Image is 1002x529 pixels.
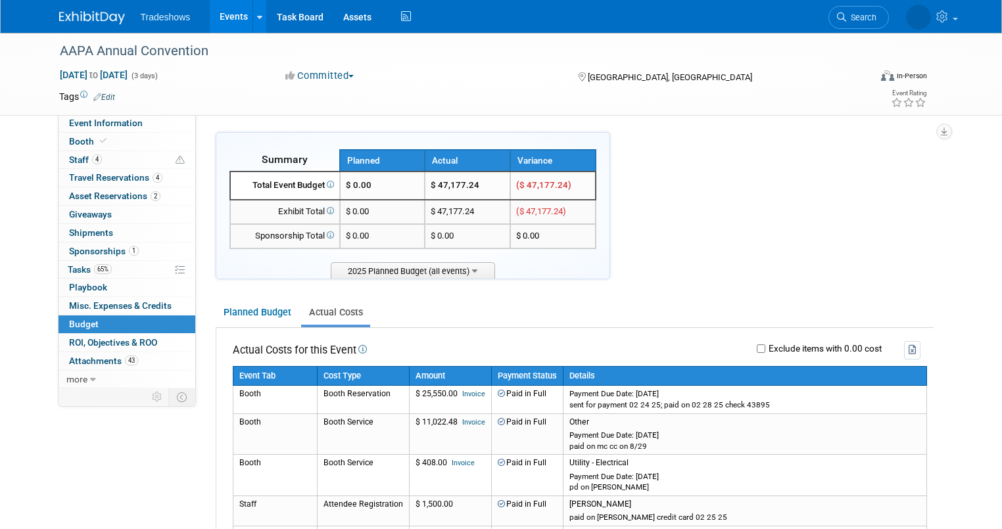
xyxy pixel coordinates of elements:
[233,455,317,496] td: Booth
[69,282,107,292] span: Playbook
[491,455,563,496] td: Paid in Full
[146,388,169,405] td: Personalize Event Tab Strip
[59,261,195,279] a: Tasks65%
[176,154,185,166] span: Potential Scheduling Conflict -- at least one attendee is tagged in another overlapping event.
[66,374,87,384] span: more
[569,430,920,440] div: Payment Due Date: [DATE]
[130,72,158,80] span: (3 days)
[799,68,927,88] div: Event Format
[55,39,853,63] div: AAPA Annual Convention
[69,154,102,165] span: Staff
[262,153,308,166] span: Summary
[569,513,920,522] div: paid on [PERSON_NAME] credit card 02 25 25
[92,154,102,164] span: 4
[425,172,510,200] td: $ 47,177.24
[563,455,926,496] td: Utility - Electrical
[100,137,107,145] i: Booth reservation complete
[216,300,298,325] a: Planned Budget
[59,352,195,370] a: Attachments43
[409,413,491,455] td: $ 11,022.48
[491,386,563,413] td: Paid in Full
[828,6,889,29] a: Search
[233,341,367,359] td: Actual Costs for this Event
[236,230,334,242] div: Sponsorship Total
[462,390,485,398] a: Invoice
[168,388,195,405] td: Toggle Event Tabs
[59,206,195,223] a: Giveaways
[68,264,112,275] span: Tasks
[891,90,926,97] div: Event Rating
[765,344,882,354] label: Exclude items with 0.00 cost
[491,366,563,386] th: Payment Status
[69,300,172,311] span: Misc. Expenses & Credits
[563,366,926,386] th: Details
[510,150,596,172] th: Variance
[317,366,409,386] th: Cost Type
[233,495,317,526] td: Staff
[281,69,359,83] button: Committed
[569,442,920,451] div: paid on mc cc on 8/29
[409,386,491,413] td: $ 25,550.00
[69,209,112,219] span: Giveaways
[317,413,409,455] td: Booth Service
[69,227,113,238] span: Shipments
[59,224,195,242] a: Shipments
[301,300,370,325] a: Actual Costs
[59,279,195,296] a: Playbook
[69,136,109,147] span: Booth
[69,172,162,183] span: Travel Reservations
[236,179,334,192] div: Total Event Budget
[59,69,128,81] span: [DATE] [DATE]
[59,133,195,150] a: Booth
[129,246,139,256] span: 1
[409,455,491,496] td: $ 408.00
[569,472,920,482] div: Payment Due Date: [DATE]
[516,231,539,241] span: $ 0.00
[491,495,563,526] td: Paid in Full
[69,191,160,201] span: Asset Reservations
[236,206,334,218] div: Exhibit Total
[452,459,475,467] a: Invoice
[846,12,876,22] span: Search
[59,151,195,169] a: Staff4
[409,366,491,386] th: Amount
[141,12,191,22] span: Tradeshows
[69,356,138,366] span: Attachments
[233,366,317,386] th: Event Tab
[569,400,920,410] div: sent for payment 02 24 25; paid on 02 28 25 check 43895
[59,371,195,388] a: more
[151,191,160,201] span: 2
[69,246,139,256] span: Sponsorships
[425,150,510,172] th: Actual
[409,495,491,526] td: $ 1,500.00
[896,71,927,81] div: In-Person
[59,169,195,187] a: Travel Reservations4
[340,150,425,172] th: Planned
[59,114,195,132] a: Event Information
[94,264,112,274] span: 65%
[563,495,926,526] td: [PERSON_NAME]
[125,356,138,365] span: 43
[569,482,920,492] div: pd on [PERSON_NAME]
[87,70,100,80] span: to
[59,334,195,352] a: ROI, Objectives & ROO
[153,173,162,183] span: 4
[906,5,931,30] img: Kay Reynolds
[881,70,894,81] img: Format-Inperson.png
[59,297,195,315] a: Misc. Expenses & Credits
[346,231,369,241] span: $ 0.00
[346,206,369,216] span: $ 0.00
[69,118,143,128] span: Event Information
[346,180,371,190] span: $ 0.00
[425,200,510,224] td: $ 47,177.24
[425,224,510,248] td: $ 0.00
[516,206,566,216] span: ($ 47,177.24)
[317,495,409,526] td: Attendee Registration
[563,413,926,455] td: Other
[59,11,125,24] img: ExhibitDay
[491,413,563,455] td: Paid in Full
[69,337,157,348] span: ROI, Objectives & ROO
[233,413,317,455] td: Booth
[462,418,485,426] a: Invoice
[331,262,495,279] span: 2025 Planned Budget (all events)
